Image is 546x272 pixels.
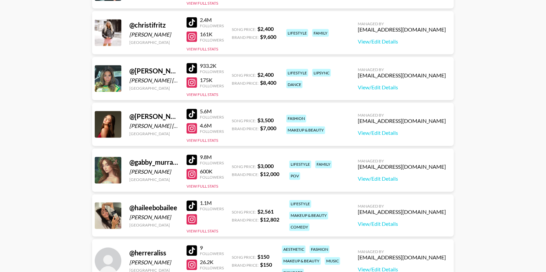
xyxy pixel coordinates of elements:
div: Followers [200,251,224,256]
span: Song Price: [232,164,256,169]
div: 4.6M [200,123,224,129]
div: @ christifritz [129,21,179,29]
div: [GEOGRAPHIC_DATA] [129,40,179,45]
div: [GEOGRAPHIC_DATA] [129,132,179,136]
div: [PERSON_NAME] [129,259,179,266]
div: Followers [200,161,224,166]
strong: $ 2,561 [257,209,274,215]
div: [PERSON_NAME] [PERSON_NAME] [129,123,179,130]
strong: $ 150 [260,262,272,268]
div: Followers [200,129,224,134]
span: Brand Price: [232,35,259,40]
strong: $ 8,400 [260,79,276,86]
strong: $ 3,000 [257,163,274,169]
div: lifestyle [289,200,311,208]
span: Song Price: [232,119,256,124]
div: [PERSON_NAME] [PERSON_NAME] [129,77,179,84]
div: [EMAIL_ADDRESS][DOMAIN_NAME] [358,72,446,79]
div: makeup & beauty [289,212,328,220]
div: Managed By [358,113,446,118]
div: [PERSON_NAME] [129,31,179,38]
div: @ herreraliss [129,249,179,257]
div: 9.8M [200,154,224,161]
span: Brand Price: [232,127,259,132]
div: @ [PERSON_NAME].claire_ [129,67,179,75]
div: [GEOGRAPHIC_DATA] [129,86,179,91]
div: 600K [200,168,224,175]
div: 933.2K [200,62,224,69]
strong: $ 2,400 [257,71,274,78]
div: Followers [200,115,224,120]
span: Brand Price: [232,172,259,177]
div: Followers [200,266,224,271]
button: View Full Stats [187,184,218,189]
a: View/Edit Details [358,130,446,136]
button: View Full Stats [187,229,218,234]
div: family [312,29,329,37]
div: 5.6M [200,108,224,115]
div: 2.4M [200,17,224,23]
div: [PERSON_NAME] [129,214,179,221]
div: fashion [310,246,330,253]
div: Followers [200,69,224,74]
div: [EMAIL_ADDRESS][DOMAIN_NAME] [358,118,446,125]
a: View/Edit Details [358,221,446,227]
a: View/Edit Details [358,176,446,182]
span: Song Price: [232,27,256,32]
div: pov [289,172,300,180]
div: @ [PERSON_NAME] [129,113,179,121]
div: 9 [200,245,224,251]
div: Managed By [358,21,446,26]
div: @ haileebobailee [129,204,179,212]
div: lifestyle [286,69,308,77]
div: makeup & beauty [282,257,321,265]
div: music [325,257,340,265]
strong: $ 12,802 [260,217,279,223]
div: 161K [200,31,224,38]
div: [GEOGRAPHIC_DATA] [129,177,179,182]
strong: $ 12,000 [260,171,279,177]
button: View Full Stats [187,1,218,6]
div: dance [286,81,303,88]
div: 1.1M [200,200,224,207]
strong: $ 150 [257,254,269,260]
button: View Full Stats [187,138,218,143]
span: Song Price: [232,255,256,260]
a: View/Edit Details [358,84,446,91]
span: Brand Price: [232,218,259,223]
div: [EMAIL_ADDRESS][DOMAIN_NAME] [358,254,446,261]
div: Managed By [358,159,446,164]
div: [EMAIL_ADDRESS][DOMAIN_NAME] [358,209,446,216]
div: aesthetic [282,246,306,253]
strong: $ 9,600 [260,34,276,40]
button: View Full Stats [187,92,218,97]
div: Followers [200,23,224,28]
div: 175K [200,77,224,83]
span: Brand Price: [232,81,259,86]
span: Song Price: [232,73,256,78]
div: 26.2K [200,259,224,266]
div: [PERSON_NAME] [129,169,179,175]
div: Managed By [358,204,446,209]
button: View Full Stats [187,46,218,51]
div: comedy [289,224,310,231]
span: Song Price: [232,210,256,215]
div: [EMAIL_ADDRESS][DOMAIN_NAME] [358,26,446,33]
strong: $ 2,400 [257,26,274,32]
strong: $ 3,500 [257,117,274,124]
div: @ gabby_murrayy [129,158,179,167]
div: [EMAIL_ADDRESS][DOMAIN_NAME] [358,164,446,170]
div: lifestyle [289,161,311,168]
div: fashion [286,115,306,123]
div: Followers [200,83,224,88]
strong: $ 7,000 [260,125,276,132]
div: Followers [200,207,224,212]
div: makeup & beauty [286,127,325,134]
div: Managed By [358,249,446,254]
a: View/Edit Details [358,38,446,45]
span: Brand Price: [232,263,259,268]
div: Managed By [358,67,446,72]
div: [GEOGRAPHIC_DATA] [129,223,179,228]
div: Followers [200,175,224,180]
div: lifestyle [286,29,308,37]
